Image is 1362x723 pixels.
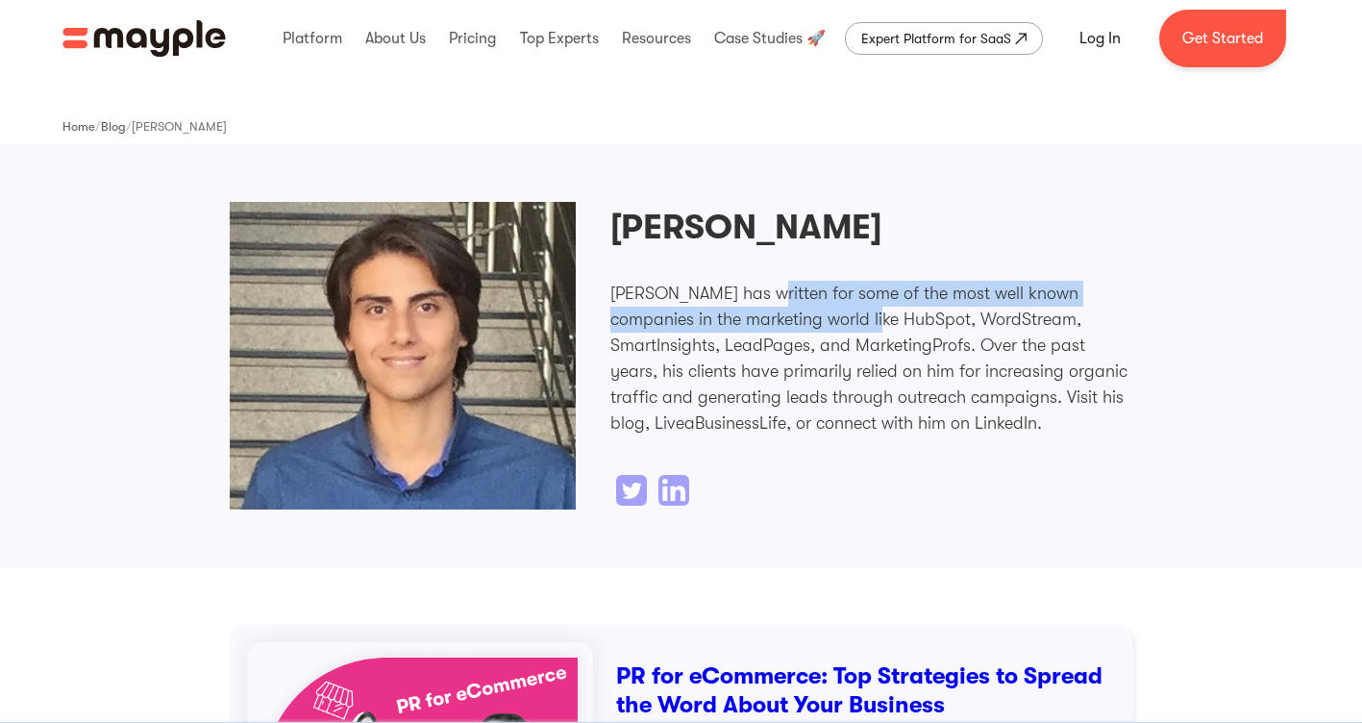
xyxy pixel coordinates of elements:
[126,117,132,137] div: /
[610,202,883,254] h2: [PERSON_NAME]
[62,115,95,138] a: Home
[360,8,431,69] div: About Us
[845,22,1043,55] a: Expert Platform for SaaS
[62,20,226,57] a: home
[617,8,696,69] div: Resources
[62,20,226,57] img: Mayple logo
[1056,15,1144,62] a: Log In
[610,281,1133,436] p: [PERSON_NAME] has written for some of the most well known companies in the marketing world like H...
[230,202,576,510] img: Mostafa Dastras
[861,27,1011,50] div: Expert Platform for SaaS
[616,661,1116,719] h3: PR for eCommerce: Top Strategies to Spread the Word About Your Business
[132,115,227,138] a: [PERSON_NAME]
[444,8,501,69] div: Pricing
[278,8,347,69] div: Platform
[101,115,126,138] a: Blog
[95,117,101,137] div: /
[1159,10,1286,67] a: Get Started
[515,8,604,69] div: Top Experts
